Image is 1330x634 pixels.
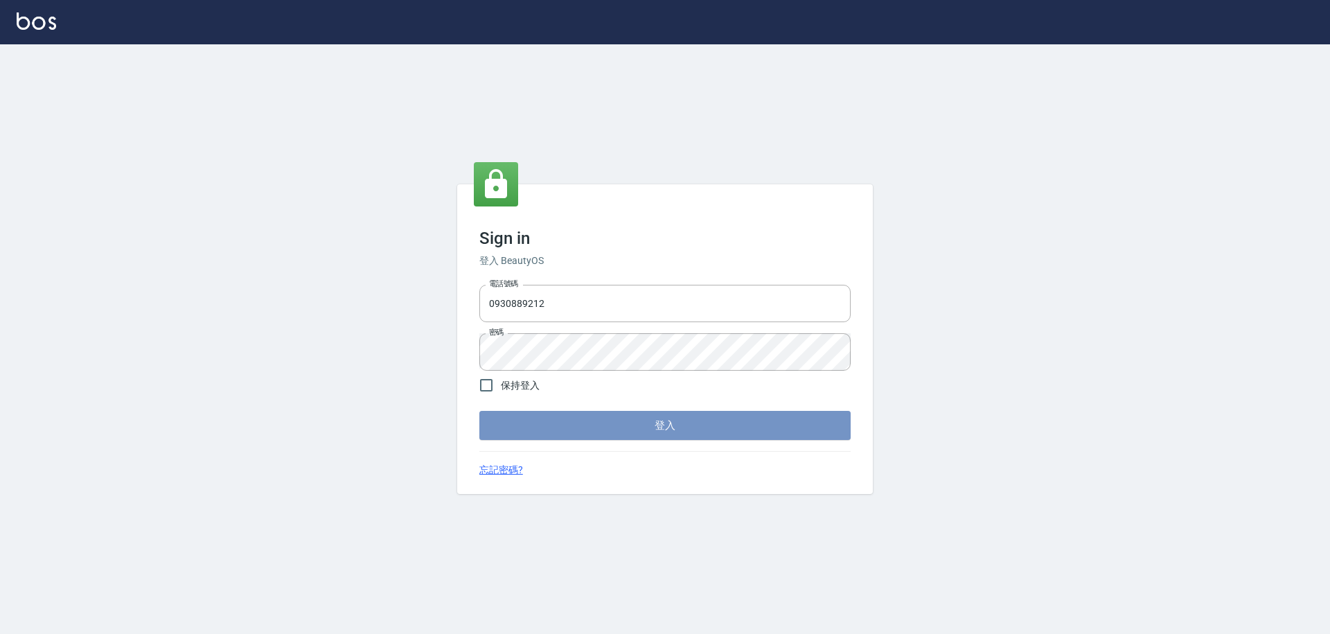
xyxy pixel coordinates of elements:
img: Logo [17,12,56,30]
h3: Sign in [479,229,851,248]
a: 忘記密碼? [479,463,523,477]
h6: 登入 BeautyOS [479,254,851,268]
label: 電話號碼 [489,279,518,289]
label: 密碼 [489,327,504,337]
button: 登入 [479,411,851,440]
span: 保持登入 [501,378,540,393]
